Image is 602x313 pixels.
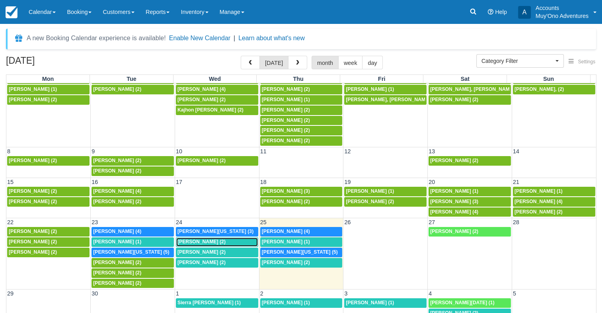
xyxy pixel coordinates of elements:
span: [PERSON_NAME] (2) [262,117,310,123]
a: [PERSON_NAME], [PERSON_NAME] (2) [429,85,511,94]
button: [DATE] [259,56,288,69]
a: [PERSON_NAME] (2) [260,258,343,268]
a: [PERSON_NAME] (1) [344,187,427,196]
a: [PERSON_NAME], (2) [513,85,595,94]
a: [PERSON_NAME][US_STATE] (3) [176,227,258,237]
button: Settings [564,56,600,68]
i: Help [488,9,493,15]
span: [PERSON_NAME] (2) [9,239,57,245]
span: [PERSON_NAME] (4) [262,229,310,234]
button: Enable New Calendar [169,34,230,42]
a: [PERSON_NAME] (4) [513,197,595,207]
span: [PERSON_NAME] (1) [262,97,310,102]
a: [PERSON_NAME] (2) [176,95,258,105]
span: [PERSON_NAME] (2) [93,280,141,286]
button: day [362,56,382,69]
span: [PERSON_NAME] (3) [430,199,478,204]
a: [PERSON_NAME][DATE] (1) [429,298,511,308]
span: [PERSON_NAME] (2) [93,168,141,174]
a: [PERSON_NAME] (3) [260,187,343,196]
span: [PERSON_NAME] (1) [346,300,394,305]
a: [PERSON_NAME] (2) [344,197,427,207]
a: [PERSON_NAME] (1) [429,187,511,196]
span: 2 [259,290,264,297]
a: [PERSON_NAME] (4) [92,187,174,196]
span: 14 [512,148,520,155]
a: [PERSON_NAME] (2) [260,116,343,125]
a: [PERSON_NAME] (2) [92,258,174,268]
a: [PERSON_NAME] (2) [7,227,90,237]
span: [PERSON_NAME] (3) [262,188,310,194]
span: 15 [6,179,14,185]
span: 20 [428,179,436,185]
a: [PERSON_NAME] (4) [260,227,343,237]
span: 18 [259,179,267,185]
img: checkfront-main-nav-mini-logo.png [6,6,18,18]
span: Tue [127,76,136,82]
span: [PERSON_NAME] (2) [430,229,478,234]
span: [PERSON_NAME] (4) [514,199,563,204]
span: [PERSON_NAME] (4) [93,188,141,194]
button: month [312,56,339,69]
span: [PERSON_NAME] (2) [9,188,57,194]
span: Category Filter [481,57,553,65]
span: [PERSON_NAME], (2) [514,86,564,92]
span: Settings [578,59,595,65]
span: 26 [343,219,351,225]
span: 10 [175,148,183,155]
a: [PERSON_NAME] (1) [260,298,343,308]
span: [PERSON_NAME] (2) [262,199,310,204]
span: 8 [6,148,11,155]
span: Kajhon [PERSON_NAME] (2) [177,107,244,113]
span: [PERSON_NAME] (2) [262,260,310,265]
a: [PERSON_NAME] (2) [429,227,511,237]
span: [PERSON_NAME] (2) [514,209,563,215]
span: [PERSON_NAME] (2) [177,158,226,163]
span: | [234,35,235,41]
span: [PERSON_NAME] (2) [262,86,310,92]
a: [PERSON_NAME] (1) [513,187,595,196]
span: [PERSON_NAME] (2) [93,158,141,163]
a: [PERSON_NAME] (2) [176,248,258,257]
a: Sierra [PERSON_NAME] (1) [176,298,258,308]
a: [PERSON_NAME] (2) [176,237,258,247]
a: [PERSON_NAME] (2) [7,248,90,257]
a: [PERSON_NAME] (1) [260,237,343,247]
a: [PERSON_NAME], [PERSON_NAME] (2) [344,95,427,105]
span: 23 [91,219,99,225]
a: [PERSON_NAME] (2) [92,268,174,278]
span: Mon [42,76,54,82]
span: 4 [428,290,433,297]
span: 13 [428,148,436,155]
span: 22 [6,219,14,225]
a: [PERSON_NAME] (3) [429,197,511,207]
span: [PERSON_NAME] (2) [93,270,141,276]
a: [PERSON_NAME] (2) [7,95,90,105]
a: [PERSON_NAME] (4) [429,207,511,217]
span: 1 [175,290,180,297]
span: [PERSON_NAME] (2) [262,127,310,133]
span: Fri [378,76,385,82]
span: 17 [175,179,183,185]
span: [PERSON_NAME][DATE] (1) [430,300,495,305]
a: [PERSON_NAME] (2) [92,279,174,288]
span: 19 [343,179,351,185]
a: [PERSON_NAME] (2) [7,187,90,196]
button: week [338,56,363,69]
button: Category Filter [476,54,564,68]
span: [PERSON_NAME] (4) [93,229,141,234]
span: [PERSON_NAME] (2) [262,138,310,143]
span: 5 [512,290,517,297]
a: [PERSON_NAME] (2) [429,156,511,166]
span: [PERSON_NAME] (2) [177,239,226,245]
span: 29 [6,290,14,297]
span: [PERSON_NAME] (2) [9,97,57,102]
span: [PERSON_NAME] (1) [9,86,57,92]
span: [PERSON_NAME] (2) [9,158,57,163]
span: [PERSON_NAME] (2) [9,229,57,234]
span: [PERSON_NAME] (1) [346,188,394,194]
a: Kajhon [PERSON_NAME] (2) [176,106,258,115]
a: [PERSON_NAME] (2) [176,258,258,268]
h2: [DATE] [6,56,107,70]
span: 25 [259,219,267,225]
